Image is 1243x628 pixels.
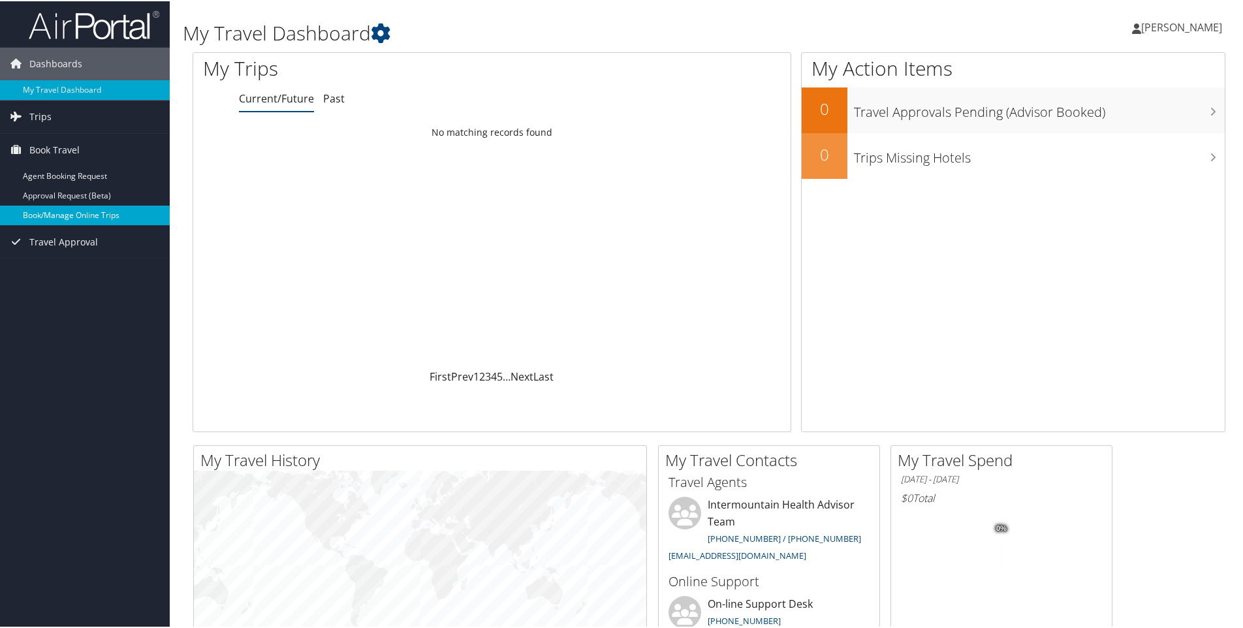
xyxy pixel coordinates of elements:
h6: [DATE] - [DATE] [901,472,1102,484]
li: Intermountain Health Advisor Team [662,495,876,565]
h1: My Action Items [802,54,1225,81]
h3: Travel Approvals Pending (Advisor Booked) [854,95,1225,120]
h6: Total [901,490,1102,504]
a: Last [533,368,554,383]
span: $0 [901,490,913,504]
span: [PERSON_NAME] [1141,19,1222,33]
a: 5 [497,368,503,383]
a: Next [511,368,533,383]
a: [PERSON_NAME] [1132,7,1235,46]
h1: My Trips [203,54,532,81]
h2: My Travel History [200,448,646,470]
a: 2 [479,368,485,383]
h2: 0 [802,142,847,165]
h2: My Travel Contacts [665,448,879,470]
h1: My Travel Dashboard [183,18,885,46]
tspan: 0% [996,524,1007,531]
img: airportal-logo.png [29,8,159,39]
span: … [503,368,511,383]
a: [PHONE_NUMBER] [708,614,781,625]
a: [EMAIL_ADDRESS][DOMAIN_NAME] [669,548,806,560]
td: No matching records found [193,119,791,143]
a: 4 [491,368,497,383]
a: Current/Future [239,90,314,104]
span: Dashboards [29,46,82,79]
span: Trips [29,99,52,132]
h2: My Travel Spend [898,448,1112,470]
h2: 0 [802,97,847,119]
span: Book Travel [29,133,80,165]
a: [PHONE_NUMBER] / [PHONE_NUMBER] [708,531,861,543]
a: Past [323,90,345,104]
a: 0Trips Missing Hotels [802,132,1225,178]
a: First [430,368,451,383]
span: Travel Approval [29,225,98,257]
a: 3 [485,368,491,383]
h3: Travel Agents [669,472,870,490]
a: Prev [451,368,473,383]
a: 0Travel Approvals Pending (Advisor Booked) [802,86,1225,132]
h3: Trips Missing Hotels [854,141,1225,166]
a: 1 [473,368,479,383]
h3: Online Support [669,571,870,589]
